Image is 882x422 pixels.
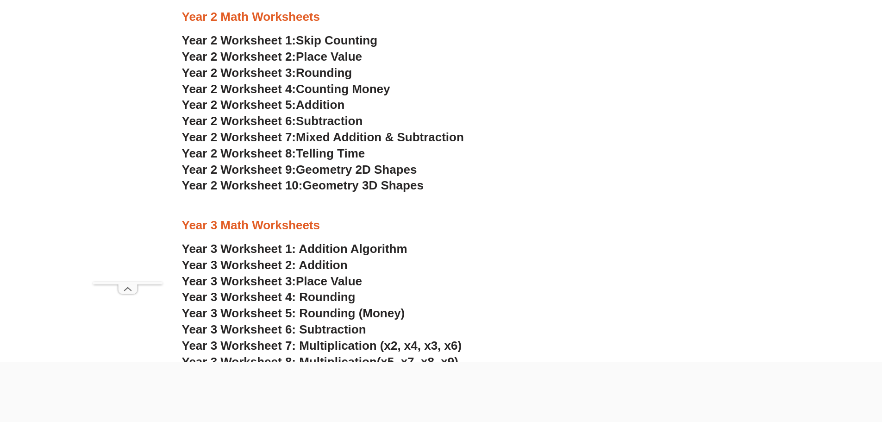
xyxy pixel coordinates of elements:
a: Year 2 Worksheet 1:Skip Counting [182,33,378,47]
a: Year 3 Worksheet 3:Place Value [182,274,363,288]
h3: Year 2 Math Worksheets [182,9,701,25]
a: Year 3 Worksheet 6: Subtraction [182,322,366,336]
a: Year 3 Worksheet 1: Addition Algorithm [182,242,407,256]
span: Year 2 Worksheet 9: [182,163,296,176]
span: Year 2 Worksheet 5: [182,98,296,112]
a: Year 2 Worksheet 7:Mixed Addition & Subtraction [182,130,464,144]
span: Year 2 Worksheet 4: [182,82,296,96]
span: Telling Time [296,146,365,160]
span: Year 2 Worksheet 2: [182,50,296,63]
span: Year 3 Worksheet 8: Multiplication [182,355,377,369]
iframe: Chat Widget [728,317,882,422]
a: Year 2 Worksheet 9:Geometry 2D Shapes [182,163,417,176]
a: Year 2 Worksheet 8:Telling Time [182,146,365,160]
a: Year 2 Worksheet 5:Addition [182,98,345,112]
span: Year 2 Worksheet 8: [182,146,296,160]
span: Year 2 Worksheet 1: [182,33,296,47]
span: Rounding [296,66,352,80]
a: Year 2 Worksheet 3:Rounding [182,66,352,80]
span: Place Value [296,274,362,288]
span: (x5, x7, x8, x9) [377,355,458,369]
a: Year 2 Worksheet 6:Subtraction [182,114,363,128]
span: Skip Counting [296,33,377,47]
span: Subtraction [296,114,363,128]
a: Year 2 Worksheet 2:Place Value [182,50,363,63]
a: Year 3 Worksheet 8: Multiplication(x5, x7, x8, x9) [182,355,458,369]
span: Geometry 2D Shapes [296,163,417,176]
a: Year 3 Worksheet 5: Rounding (Money) [182,306,405,320]
a: Year 3 Worksheet 7: Multiplication (x2, x4, x3, x6) [182,339,462,353]
iframe: Advertisement [208,362,674,420]
span: Year 2 Worksheet 10: [182,178,303,192]
span: Year 2 Worksheet 6: [182,114,296,128]
iframe: Advertisement [93,21,163,282]
span: Year 2 Worksheet 3: [182,66,296,80]
a: Year 3 Worksheet 4: Rounding [182,290,356,304]
a: Year 2 Worksheet 4:Counting Money [182,82,390,96]
a: Year 2 Worksheet 10:Geometry 3D Shapes [182,178,424,192]
span: Counting Money [296,82,390,96]
span: Year 2 Worksheet 7: [182,130,296,144]
span: Geometry 3D Shapes [302,178,423,192]
h3: Year 3 Math Worksheets [182,218,701,233]
span: Addition [296,98,344,112]
a: Year 3 Worksheet 2: Addition [182,258,348,272]
span: Place Value [296,50,362,63]
span: Year 3 Worksheet 3: [182,274,296,288]
span: Mixed Addition & Subtraction [296,130,464,144]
